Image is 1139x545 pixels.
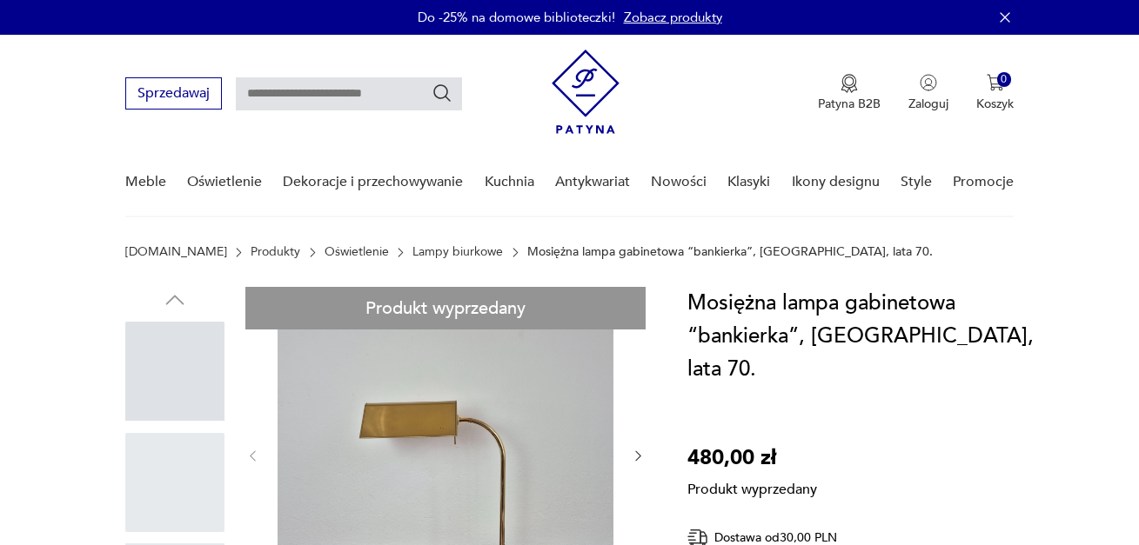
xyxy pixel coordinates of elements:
[987,74,1004,91] img: Ikona koszyka
[325,245,389,259] a: Oświetlenie
[908,74,948,112] button: Zaloguj
[527,245,933,259] p: Mosiężna lampa gabinetowa “bankierka”, [GEOGRAPHIC_DATA], lata 70.
[552,50,620,134] img: Patyna - sklep z meblami i dekoracjami vintage
[727,149,770,216] a: Klasyki
[818,74,881,112] button: Patyna B2B
[485,149,534,216] a: Kuchnia
[953,149,1014,216] a: Promocje
[976,74,1014,112] button: 0Koszyk
[792,149,880,216] a: Ikony designu
[187,149,262,216] a: Oświetlenie
[125,245,227,259] a: [DOMAIN_NAME]
[412,245,503,259] a: Lampy biurkowe
[251,245,300,259] a: Produkty
[624,9,722,26] a: Zobacz produkty
[976,96,1014,112] p: Koszyk
[432,83,452,103] button: Szukaj
[651,149,707,216] a: Nowości
[687,287,1042,386] h1: Mosiężna lampa gabinetowa “bankierka”, [GEOGRAPHIC_DATA], lata 70.
[841,74,858,93] img: Ikona medalu
[418,9,615,26] p: Do -25% na domowe biblioteczki!
[687,442,817,475] p: 480,00 zł
[908,96,948,112] p: Zaloguj
[283,149,463,216] a: Dekoracje i przechowywanie
[125,89,222,101] a: Sprzedawaj
[125,77,222,110] button: Sprzedawaj
[901,149,932,216] a: Style
[920,74,937,91] img: Ikonka użytkownika
[125,149,166,216] a: Meble
[997,72,1012,87] div: 0
[687,475,817,499] p: Produkt wyprzedany
[818,96,881,112] p: Patyna B2B
[555,149,630,216] a: Antykwariat
[818,74,881,112] a: Ikona medaluPatyna B2B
